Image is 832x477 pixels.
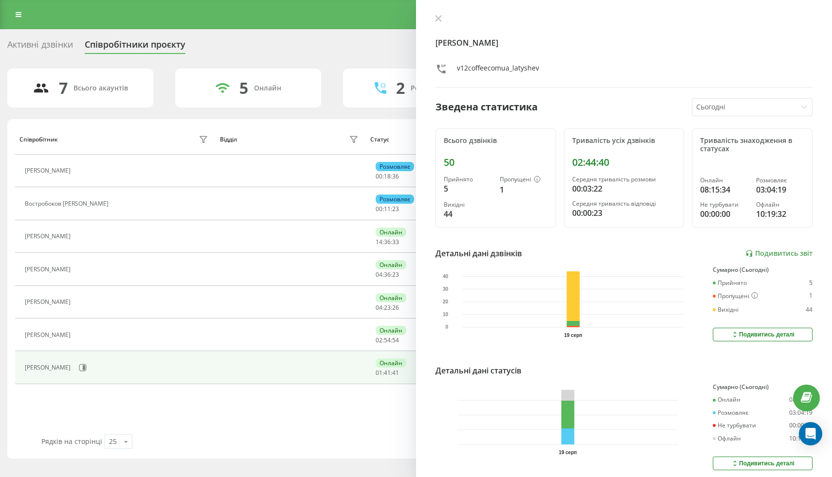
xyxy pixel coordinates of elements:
[444,157,548,168] div: 50
[376,260,406,269] div: Онлайн
[85,39,185,54] div: Співробітники проєкту
[443,299,449,304] text: 20
[384,238,391,246] span: 36
[220,136,237,143] div: Відділ
[396,79,405,97] div: 2
[789,422,813,429] div: 00:00:00
[713,422,756,429] div: Не турбувати
[41,437,102,446] span: Рядків на сторінці
[572,137,676,145] div: Тривалість усіх дзвінків
[19,136,58,143] div: Співробітник
[376,162,414,171] div: Розмовляє
[376,172,382,180] span: 00
[444,137,548,145] div: Всього дзвінків
[25,299,73,305] div: [PERSON_NAME]
[384,270,391,279] span: 36
[239,79,248,97] div: 5
[370,136,389,143] div: Статус
[789,409,813,416] div: 03:04:19
[500,176,548,184] div: Пропущені
[376,303,382,312] span: 04
[713,396,741,403] div: Онлайн
[713,306,739,313] div: Вихідні
[700,208,748,220] div: 00:00:00
[392,303,399,312] span: 26
[376,205,382,213] span: 00
[700,184,748,195] div: 08:15:34
[443,274,449,279] text: 40
[713,384,813,390] div: Сумарно (Сьогодні)
[25,167,73,174] div: [PERSON_NAME]
[572,176,676,183] div: Середня тривалість розмови
[500,184,548,195] div: 1
[376,206,399,212] div: : :
[713,280,747,286] div: Прийнято
[572,157,676,168] div: 02:44:40
[745,249,813,258] a: Подивитись звіт
[376,304,399,311] div: : :
[731,331,795,338] div: Подивитись деталі
[254,84,281,92] div: Онлайн
[376,194,414,204] div: Розмовляє
[457,63,539,77] div: v12coffeecomua_latyshev
[392,238,399,246] span: 33
[376,337,399,344] div: : :
[384,172,391,180] span: 18
[376,326,406,335] div: Онлайн
[713,435,741,442] div: Офлайн
[700,177,748,184] div: Онлайн
[392,336,399,344] span: 54
[444,208,492,220] div: 44
[713,266,813,273] div: Сумарно (Сьогодні)
[109,437,117,446] div: 25
[384,336,391,344] span: 54
[572,183,676,194] div: 00:03:22
[444,183,492,194] div: 5
[435,100,538,114] div: Зведена статистика
[756,208,804,220] div: 10:19:32
[789,435,813,442] div: 10:19:32
[572,207,676,219] div: 00:00:23
[443,312,449,317] text: 10
[799,422,822,445] div: Open Intercom Messenger
[435,37,813,49] h4: [PERSON_NAME]
[376,238,382,246] span: 14
[376,293,406,302] div: Онлайн
[25,233,73,240] div: [PERSON_NAME]
[444,176,492,183] div: Прийнято
[713,328,813,341] button: Подивитись деталі
[809,292,813,300] div: 1
[392,270,399,279] span: 23
[700,201,748,208] div: Не турбувати
[756,184,804,195] div: 03:04:19
[435,365,522,376] div: Детальні дані статусів
[392,369,399,377] span: 41
[392,205,399,213] span: 23
[25,200,111,207] div: Востробоков [PERSON_NAME]
[756,177,804,184] div: Розмовляє
[376,173,399,180] div: : :
[384,205,391,213] span: 11
[376,228,406,237] div: Онлайн
[376,358,406,368] div: Онлайн
[806,306,813,313] div: 44
[376,370,399,376] div: : :
[789,396,813,403] div: 08:15:34
[25,266,73,273] div: [PERSON_NAME]
[384,303,391,312] span: 23
[376,270,382,279] span: 04
[713,409,748,416] div: Розмовляє
[446,325,449,330] text: 0
[564,333,582,338] text: 19 серп
[411,84,458,92] div: Розмовляють
[376,369,382,377] span: 01
[376,239,399,246] div: : :
[731,459,795,467] div: Подивитись деталі
[700,137,804,153] div: Тривалість знаходження в статусах
[392,172,399,180] span: 36
[73,84,128,92] div: Всього акаунтів
[713,292,758,300] div: Пропущені
[572,200,676,207] div: Середня тривалість відповіді
[444,201,492,208] div: Вихідні
[376,271,399,278] div: : :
